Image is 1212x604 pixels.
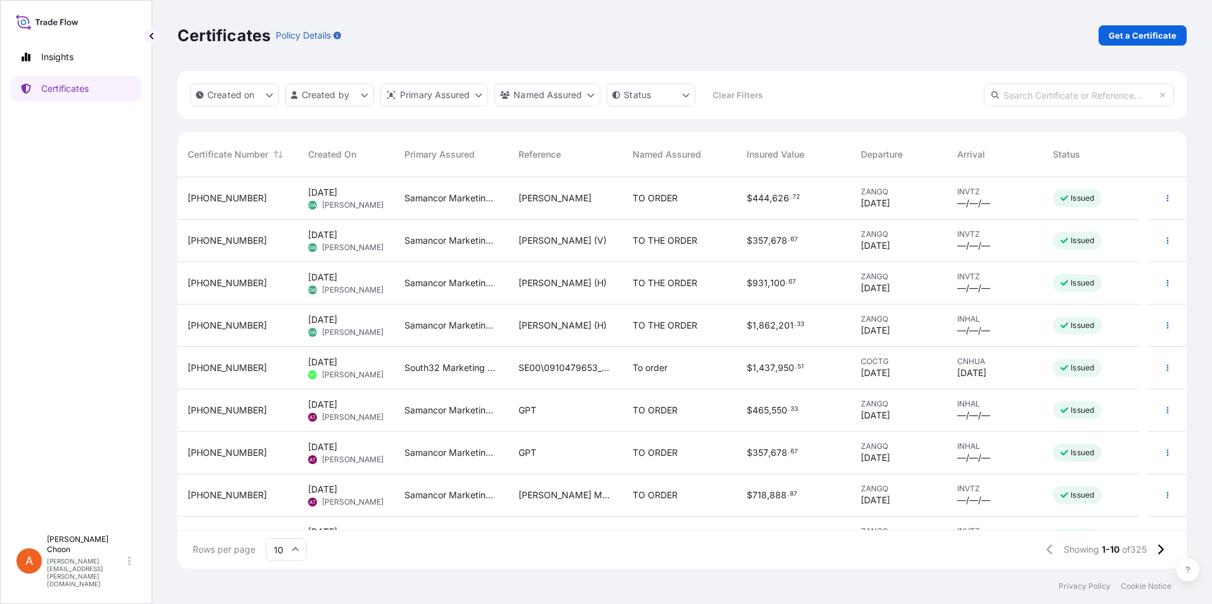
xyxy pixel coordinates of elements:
[633,148,701,161] span: Named Assured
[1071,193,1094,203] p: Issued
[177,25,271,46] p: Certificates
[752,279,768,287] span: 931
[322,285,384,295] span: [PERSON_NAME]
[861,324,890,337] span: [DATE]
[861,441,937,451] span: ZANGQ
[767,491,770,500] span: ,
[957,409,990,422] span: —/—/—
[752,491,767,500] span: 718
[308,398,337,411] span: [DATE]
[494,84,600,106] button: cargoOwner Filter options
[193,543,255,556] span: Rows per page
[789,280,796,284] span: 67
[11,44,141,70] a: Insights
[712,89,763,101] p: Clear Filters
[41,82,89,95] p: Certificates
[752,321,756,330] span: 1
[404,404,498,417] span: Samancor Marketing Pte Ltd
[861,367,890,379] span: [DATE]
[797,365,804,369] span: 51
[861,197,890,210] span: [DATE]
[1071,278,1094,288] p: Issued
[11,76,141,101] a: Certificates
[957,399,1033,409] span: INHAL
[759,321,776,330] span: 862
[747,363,752,372] span: $
[633,404,678,417] span: TO ORDER
[957,484,1033,494] span: INVTZ
[308,199,317,211] span: GW
[771,448,787,457] span: 678
[861,399,937,409] span: ZANGQ
[957,451,990,464] span: —/—/—
[957,197,990,210] span: —/—/—
[957,526,1033,536] span: INVTZ
[747,279,752,287] span: $
[308,271,337,284] span: [DATE]
[768,448,771,457] span: ,
[188,192,267,204] span: [PHONE_NUMBER]
[188,277,267,289] span: [PHONE_NUMBER]
[519,404,536,417] span: GPT
[308,284,317,296] span: GW
[787,492,789,496] span: .
[404,446,498,459] span: Samancor Marketing Pte Ltd
[776,321,778,330] span: ,
[404,362,498,374] span: South32 Marketing Pte Ltd
[957,356,1033,367] span: CNHUA
[788,237,790,242] span: .
[322,242,384,253] span: [PERSON_NAME]
[984,84,1174,106] input: Search Certificate or Reference...
[1102,543,1119,556] span: 1-10
[861,229,937,239] span: ZANGQ
[861,148,903,161] span: Departure
[309,453,316,466] span: AT
[861,187,937,197] span: ZANGQ
[1071,363,1094,373] p: Issued
[322,455,384,465] span: [PERSON_NAME]
[404,234,498,247] span: Samancor Marketing Pte Ltd
[308,356,337,368] span: [DATE]
[519,192,591,204] span: [PERSON_NAME]
[790,407,798,412] span: 33
[747,491,752,500] span: $
[752,194,770,203] span: 444
[861,451,890,464] span: [DATE]
[400,89,470,101] p: Primary Assured
[794,322,796,327] span: .
[322,497,384,507] span: [PERSON_NAME]
[772,194,789,203] span: 626
[861,409,890,422] span: [DATE]
[322,370,384,380] span: [PERSON_NAME]
[1122,543,1147,556] span: of 325
[188,234,267,247] span: [PHONE_NUMBER]
[747,194,752,203] span: $
[404,192,498,204] span: Samancor Marketing Pte Ltd
[861,239,890,252] span: [DATE]
[790,492,797,496] span: 87
[308,525,337,538] span: [DATE]
[788,407,790,412] span: .
[380,84,488,106] button: distributor Filter options
[752,406,769,415] span: 465
[25,555,33,567] span: A
[957,367,986,379] span: [DATE]
[790,450,798,454] span: 67
[752,236,768,245] span: 357
[1121,581,1171,591] p: Cookie Notice
[861,494,890,506] span: [DATE]
[47,534,126,555] p: [PERSON_NAME] Choon
[309,496,316,508] span: AT
[188,489,267,501] span: [PHONE_NUMBER]
[957,187,1033,197] span: INVTZ
[771,236,787,245] span: 678
[607,84,695,106] button: certificateStatus Filter options
[861,526,937,536] span: ZANGQ
[778,321,794,330] span: 201
[1109,29,1177,42] p: Get a Certificate
[41,51,74,63] p: Insights
[702,85,773,105] button: Clear Filters
[271,147,286,162] button: Sort
[519,234,607,247] span: [PERSON_NAME] (V)
[285,84,374,106] button: createdBy Filter options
